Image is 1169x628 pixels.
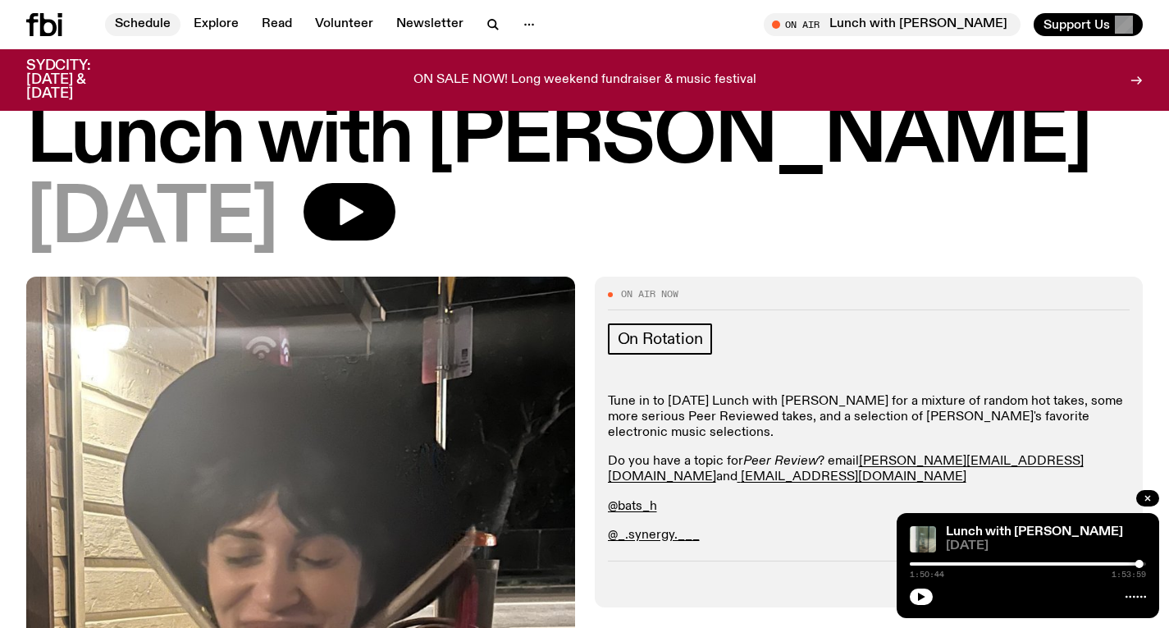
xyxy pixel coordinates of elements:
[386,13,473,36] a: Newsletter
[946,525,1123,539] a: Lunch with [PERSON_NAME]
[184,13,249,36] a: Explore
[743,455,818,468] em: Peer Review
[910,571,944,579] span: 1:50:44
[1112,571,1146,579] span: 1:53:59
[26,183,277,257] span: [DATE]
[1034,13,1143,36] button: Support Us
[764,13,1021,36] button: On AirLunch with [PERSON_NAME]
[608,529,700,542] a: @_.synergy.___
[608,394,1130,442] p: Tune in to [DATE] Lunch with [PERSON_NAME] for a mixture of random hot takes, some more serious P...
[305,13,383,36] a: Volunteer
[252,13,302,36] a: Read
[26,103,1143,176] h1: Lunch with [PERSON_NAME]
[946,540,1146,552] span: [DATE]
[608,454,1130,485] p: Do you have a topic for ? email and
[741,470,966,484] a: [EMAIL_ADDRESS][DOMAIN_NAME]
[618,330,703,348] span: On Rotation
[621,290,678,299] span: On Air Now
[105,13,180,36] a: Schedule
[608,500,657,513] a: @bats_h
[608,323,713,355] a: On Rotation
[1043,17,1110,32] span: Support Us
[26,59,131,101] h3: SYDCITY: [DATE] & [DATE]
[413,73,756,88] p: ON SALE NOW! Long weekend fundraiser & music festival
